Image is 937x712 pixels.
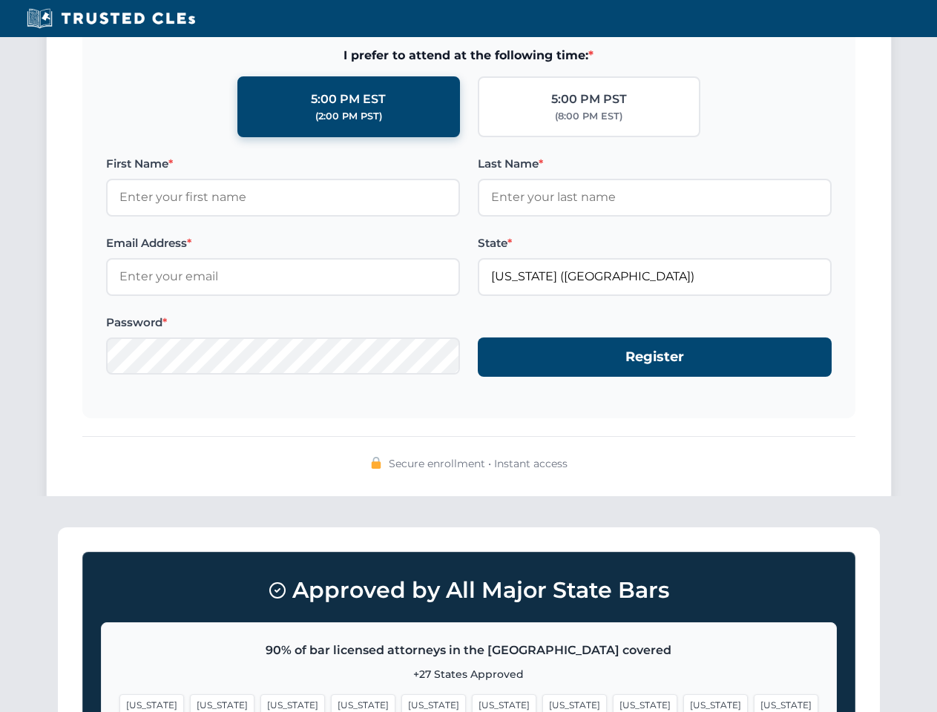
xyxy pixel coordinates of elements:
[478,234,832,252] label: State
[106,314,460,332] label: Password
[311,90,386,109] div: 5:00 PM EST
[478,258,832,295] input: Florida (FL)
[555,109,622,124] div: (8:00 PM EST)
[119,641,818,660] p: 90% of bar licensed attorneys in the [GEOGRAPHIC_DATA] covered
[478,155,832,173] label: Last Name
[551,90,627,109] div: 5:00 PM PST
[119,666,818,682] p: +27 States Approved
[106,179,460,216] input: Enter your first name
[389,455,568,472] span: Secure enrollment • Instant access
[106,234,460,252] label: Email Address
[315,109,382,124] div: (2:00 PM PST)
[106,46,832,65] span: I prefer to attend at the following time:
[478,179,832,216] input: Enter your last name
[478,337,832,377] button: Register
[106,155,460,173] label: First Name
[370,457,382,469] img: 🔒
[101,570,837,610] h3: Approved by All Major State Bars
[22,7,200,30] img: Trusted CLEs
[106,258,460,295] input: Enter your email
